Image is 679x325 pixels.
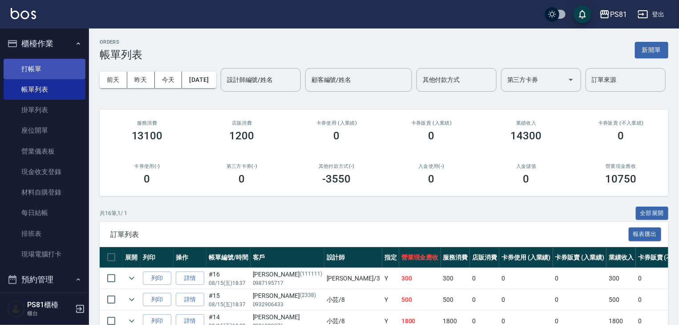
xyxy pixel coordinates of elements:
p: 共 16 筆, 1 / 1 [100,209,127,217]
th: 設計師 [324,247,382,268]
td: 300 [441,268,470,289]
th: 列印 [141,247,174,268]
button: 預約管理 [4,268,85,291]
td: 0 [553,289,607,310]
td: 小芸 /8 [324,289,382,310]
td: 0 [553,268,607,289]
td: #16 [206,268,251,289]
th: 業績收入 [606,247,636,268]
button: 報表匯出 [629,227,662,241]
p: 0932906433 [253,301,322,309]
a: 現場電腦打卡 [4,244,85,264]
div: [PERSON_NAME] [253,313,322,322]
h2: 第三方卡券(-) [205,163,279,169]
a: 座位開單 [4,120,85,141]
h3: 14300 [511,130,542,142]
h5: PS81櫃檯 [27,301,73,309]
h3: 服務消費 [110,120,184,126]
td: 0 [470,268,499,289]
td: 0 [470,289,499,310]
button: 前天 [100,72,127,88]
td: 300 [606,268,636,289]
h3: 1200 [230,130,255,142]
td: 500 [441,289,470,310]
td: Y [382,268,399,289]
h2: 卡券販賣 (入業績) [395,120,468,126]
button: 列印 [143,272,171,285]
h2: 營業現金應收 [584,163,658,169]
button: 新開單 [635,42,668,58]
a: 新開單 [635,45,668,54]
a: 報表匯出 [629,230,662,238]
h3: 10750 [606,173,637,185]
button: 今天 [155,72,182,88]
h3: 帳單列表 [100,49,142,61]
h2: 業績收入 [489,120,563,126]
h3: -3550 [323,173,351,185]
button: 全部展開 [636,207,669,220]
p: 08/15 (五) 18:37 [209,301,248,309]
p: 櫃台 [27,309,73,317]
td: 500 [606,289,636,310]
td: 0 [499,268,553,289]
h2: ORDERS [100,39,142,45]
a: 詳情 [176,272,204,285]
button: expand row [125,293,138,306]
a: 掛單列表 [4,100,85,120]
a: 打帳單 [4,59,85,79]
h2: 店販消費 [205,120,279,126]
a: 帳單列表 [4,79,85,100]
a: 詳情 [176,293,204,307]
td: [PERSON_NAME] /3 [324,268,382,289]
h2: 卡券使用 (入業績) [300,120,373,126]
p: 08/15 (五) 18:37 [209,279,248,287]
a: 現金收支登錄 [4,162,85,182]
th: 卡券使用 (入業績) [499,247,553,268]
h3: 0 [428,130,435,142]
a: 營業儀表板 [4,141,85,162]
button: 昨天 [127,72,155,88]
p: (2338) [300,291,316,301]
h3: 13100 [132,130,163,142]
th: 展開 [123,247,141,268]
th: 服務消費 [441,247,470,268]
th: 指定 [382,247,399,268]
td: 0 [499,289,553,310]
td: #15 [206,289,251,310]
button: Open [564,73,578,87]
button: 列印 [143,293,171,307]
p: (111111) [300,270,322,279]
h2: 入金使用(-) [395,163,468,169]
h2: 其他付款方式(-) [300,163,373,169]
div: PS81 [610,9,627,20]
th: 帳單編號/時間 [206,247,251,268]
span: 訂單列表 [110,230,629,239]
h3: 0 [523,173,529,185]
img: Logo [11,8,36,19]
td: 300 [399,268,441,289]
button: 櫃檯作業 [4,32,85,55]
h3: 0 [334,130,340,142]
button: [DATE] [182,72,216,88]
div: [PERSON_NAME] [253,291,322,301]
a: 每日結帳 [4,203,85,223]
div: [PERSON_NAME] [253,270,322,279]
a: 排班表 [4,223,85,244]
button: PS81 [596,5,630,24]
h3: 0 [428,173,435,185]
th: 營業現金應收 [399,247,441,268]
th: 客戶 [251,247,324,268]
h3: 0 [618,130,624,142]
button: save [574,5,591,23]
td: Y [382,289,399,310]
h2: 卡券販賣 (不入業績) [584,120,658,126]
th: 卡券販賣 (入業績) [553,247,607,268]
button: expand row [125,272,138,285]
button: 登出 [634,6,668,23]
a: 材料自購登錄 [4,182,85,203]
img: Person [7,300,25,318]
th: 操作 [174,247,206,268]
h3: 0 [144,173,150,185]
h2: 卡券使用(-) [110,163,184,169]
th: 店販消費 [470,247,499,268]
